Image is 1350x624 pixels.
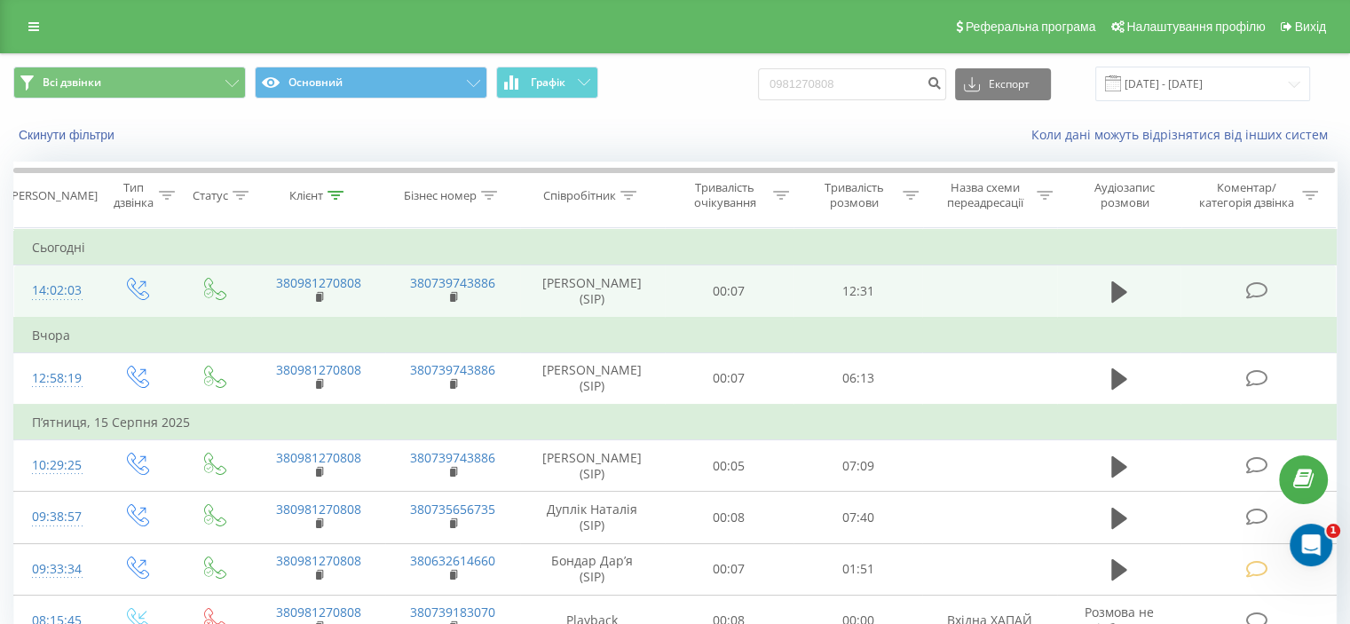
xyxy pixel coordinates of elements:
[43,75,101,90] span: Всі дзвінки
[793,492,922,543] td: 07:40
[665,492,793,543] td: 00:08
[1073,180,1177,210] div: Аудіозапис розмови
[520,543,665,595] td: Бондар Дарʼя (SIP)
[14,318,1337,353] td: Вчора
[410,604,495,620] a: 380739183070
[255,67,487,99] button: Основний
[193,188,228,203] div: Статус
[543,188,616,203] div: Співробітник
[1031,126,1337,143] a: Коли дані можуть відрізнятися вiд інших систем
[289,188,323,203] div: Клієнт
[32,361,79,396] div: 12:58:19
[793,543,922,595] td: 01:51
[32,273,79,308] div: 14:02:03
[939,180,1032,210] div: Назва схеми переадресації
[1295,20,1326,34] span: Вихід
[1290,524,1332,566] iframe: Intercom live chat
[410,552,495,569] a: 380632614660
[1326,524,1340,538] span: 1
[809,180,898,210] div: Тривалість розмови
[520,265,665,318] td: [PERSON_NAME] (SIP)
[32,500,79,534] div: 09:38:57
[410,449,495,466] a: 380739743886
[665,440,793,492] td: 00:05
[276,552,361,569] a: 380981270808
[276,274,361,291] a: 380981270808
[13,127,123,143] button: Скинути фільтри
[32,448,79,483] div: 10:29:25
[14,405,1337,440] td: П’ятниця, 15 Серпня 2025
[793,440,922,492] td: 07:09
[955,68,1051,100] button: Експорт
[496,67,598,99] button: Графік
[276,361,361,378] a: 380981270808
[410,274,495,291] a: 380739743886
[531,76,565,89] span: Графік
[404,188,477,203] div: Бізнес номер
[520,352,665,405] td: [PERSON_NAME] (SIP)
[1126,20,1265,34] span: Налаштування профілю
[32,552,79,587] div: 09:33:34
[13,67,246,99] button: Всі дзвінки
[681,180,770,210] div: Тривалість очікування
[276,604,361,620] a: 380981270808
[665,543,793,595] td: 00:07
[758,68,946,100] input: Пошук за номером
[276,449,361,466] a: 380981270808
[1194,180,1298,210] div: Коментар/категорія дзвінка
[793,265,922,318] td: 12:31
[665,265,793,318] td: 00:07
[14,230,1337,265] td: Сьогодні
[520,440,665,492] td: [PERSON_NAME] (SIP)
[410,361,495,378] a: 380739743886
[112,180,154,210] div: Тип дзвінка
[793,352,922,405] td: 06:13
[665,352,793,405] td: 00:07
[966,20,1096,34] span: Реферальна програма
[520,492,665,543] td: Дуплік Наталія (SIP)
[410,501,495,517] a: 380735656735
[8,188,98,203] div: [PERSON_NAME]
[276,501,361,517] a: 380981270808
